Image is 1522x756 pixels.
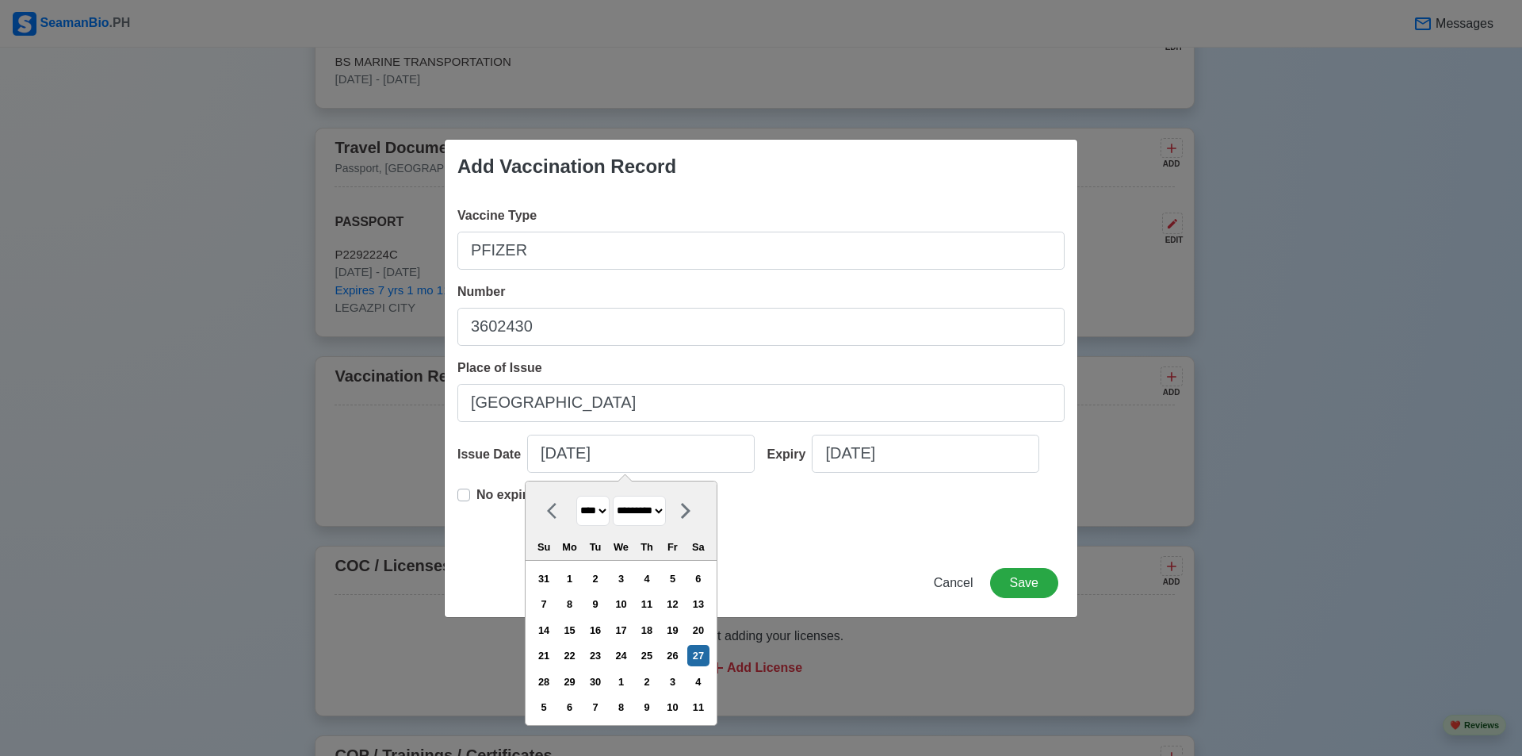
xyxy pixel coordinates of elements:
[533,671,555,693] div: Choose Sunday, September 28th, 2025
[533,568,555,589] div: Choose Sunday, August 31st, 2025
[687,671,709,693] div: Choose Saturday, October 4th, 2025
[610,536,632,558] div: We
[457,445,527,464] div: Issue Date
[559,697,580,718] div: Choose Monday, October 6th, 2025
[610,568,632,589] div: Choose Wednesday, September 3rd, 2025
[584,697,606,718] div: Choose Tuesday, October 7th, 2025
[610,620,632,641] div: Choose Wednesday, September 17th, 2025
[559,645,580,666] div: Choose Monday, September 22nd, 2025
[610,671,632,693] div: Choose Wednesday, October 1st, 2025
[457,209,537,222] span: Vaccine Type
[530,566,711,720] div: month 2025-09
[457,152,676,181] div: Add Vaccination Record
[934,576,973,589] span: Cancel
[636,645,657,666] div: Choose Thursday, September 25th, 2025
[584,568,606,589] div: Choose Tuesday, September 2nd, 2025
[610,645,632,666] div: Choose Wednesday, September 24th, 2025
[533,697,555,718] div: Choose Sunday, October 5th, 2025
[457,308,1065,346] input: Ex: 1234567890
[457,384,1065,422] input: Ex: Manila
[636,536,657,558] div: Th
[687,593,709,615] div: Choose Saturday, September 13th, 2025
[924,568,984,598] button: Cancel
[533,536,555,558] div: Su
[662,620,683,641] div: Choose Friday, September 19th, 2025
[457,232,1065,270] input: Ex: Sinovac 1st Dose
[559,671,580,693] div: Choose Monday, September 29th, 2025
[990,568,1058,598] button: Save
[610,697,632,718] div: Choose Wednesday, October 8th, 2025
[559,536,580,558] div: Mo
[636,568,657,589] div: Choose Thursday, September 4th, 2025
[767,445,813,464] div: Expiry
[476,485,534,505] p: No expiry
[533,645,555,666] div: Choose Sunday, September 21st, 2025
[559,620,580,641] div: Choose Monday, September 15th, 2025
[662,593,683,615] div: Choose Friday, September 12th, 2025
[533,620,555,641] div: Choose Sunday, September 14th, 2025
[636,593,657,615] div: Choose Thursday, September 11th, 2025
[457,361,542,374] span: Place of Issue
[662,645,683,666] div: Choose Friday, September 26th, 2025
[559,568,580,589] div: Choose Monday, September 1st, 2025
[584,645,606,666] div: Choose Tuesday, September 23rd, 2025
[584,536,606,558] div: Tu
[662,568,683,589] div: Choose Friday, September 5th, 2025
[662,536,683,558] div: Fr
[610,593,632,615] div: Choose Wednesday, September 10th, 2025
[687,645,709,666] div: Choose Saturday, September 27th, 2025
[457,285,505,298] span: Number
[687,536,709,558] div: Sa
[687,620,709,641] div: Choose Saturday, September 20th, 2025
[584,593,606,615] div: Choose Tuesday, September 9th, 2025
[636,671,657,693] div: Choose Thursday, October 2nd, 2025
[636,620,657,641] div: Choose Thursday, September 18th, 2025
[687,697,709,718] div: Choose Saturday, October 11th, 2025
[662,697,683,718] div: Choose Friday, October 10th, 2025
[584,620,606,641] div: Choose Tuesday, September 16th, 2025
[559,593,580,615] div: Choose Monday, September 8th, 2025
[636,697,657,718] div: Choose Thursday, October 9th, 2025
[662,671,683,693] div: Choose Friday, October 3rd, 2025
[687,568,709,589] div: Choose Saturday, September 6th, 2025
[584,671,606,693] div: Choose Tuesday, September 30th, 2025
[533,593,555,615] div: Choose Sunday, September 7th, 2025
